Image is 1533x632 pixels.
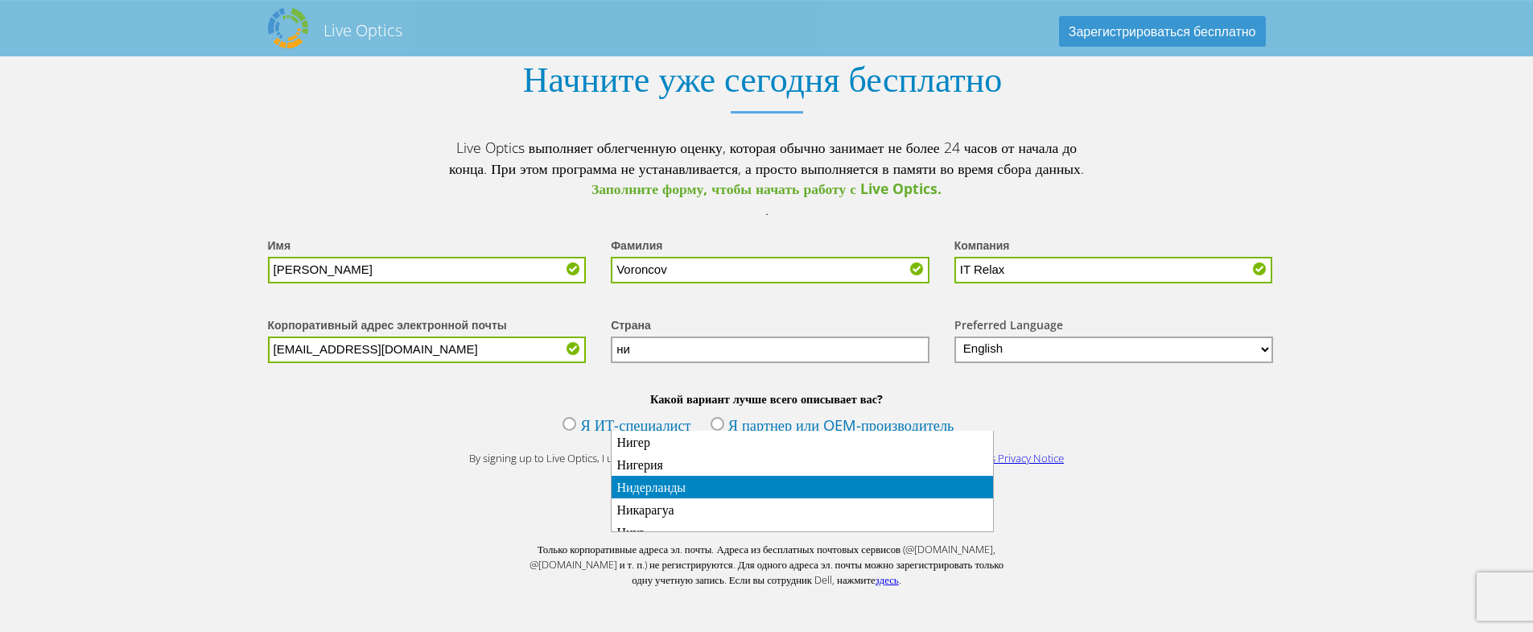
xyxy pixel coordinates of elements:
label: Я партнер или OEM-производитель [711,415,954,439]
a: Зарегистрироваться бесплатно [1059,16,1266,47]
label: Фамилия [611,238,662,257]
p: By signing up to Live Optics, I understand that my personal data will be treated in accordance wi... [445,451,1089,466]
li: Нидерланды [612,476,993,498]
label: Имя [268,238,291,257]
a: здесь [876,572,899,587]
li: Никарагуа [612,498,993,521]
li: Нигерия [612,453,993,476]
h2: Live Optics [323,19,402,41]
label: Preferred Language [954,317,1063,337]
img: Dell Dpack [268,8,308,48]
input: Start typing to search for a country [611,337,929,363]
h1: Начните уже сегодня бесплатно [252,58,1274,99]
label: Страна [611,317,651,337]
p: Live Optics выполняет облегченную оценку, которая обычно занимает не более 24 часов от начала до ... [445,138,1089,220]
a: Live Optics Privacy Notice [945,451,1064,465]
li: Ниуэ [612,521,993,543]
label: Корпоративный адрес электронной почты [268,317,507,337]
label: Компания [954,238,1010,257]
li: Нигер [612,431,993,453]
label: Я ИТ-специалист [563,415,690,439]
p: Только корпоративные адреса эл. почты. Адреса из бесплатных почтовых сервисов (@[DOMAIN_NAME], @[... [525,542,1008,587]
b: Какой вариант лучше всего описывает вас? [252,391,1282,407]
span: Заполните форму, чтобы начать работу с Live Optics. [445,179,1089,200]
